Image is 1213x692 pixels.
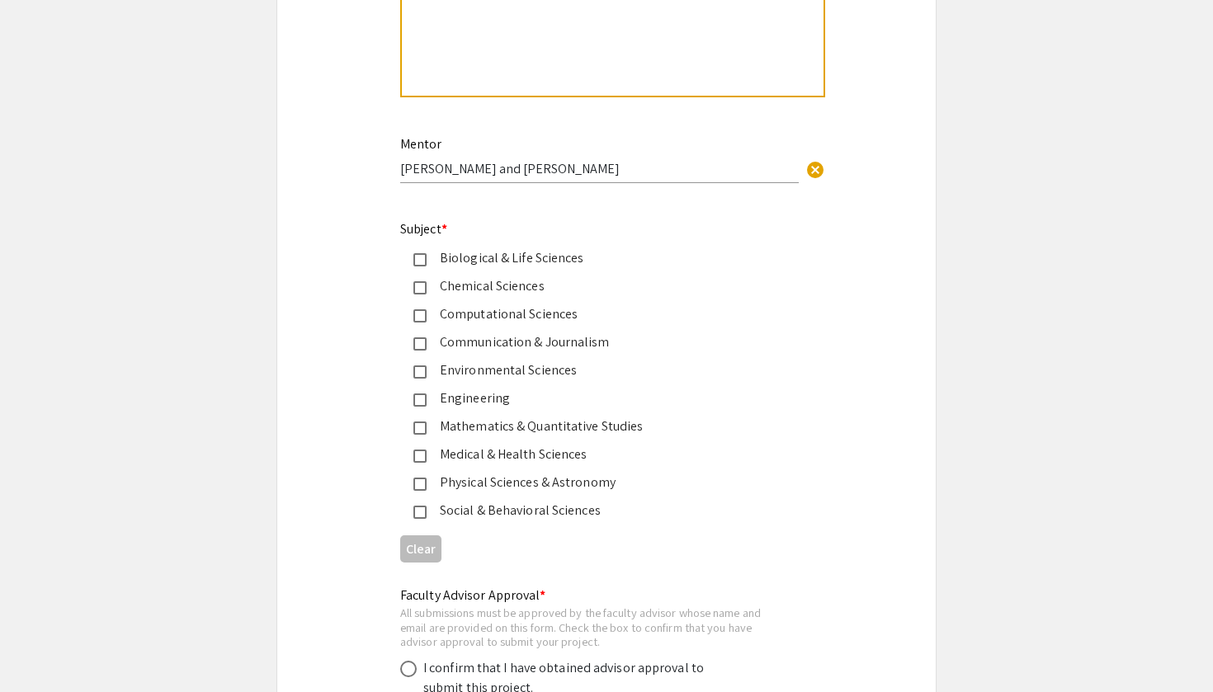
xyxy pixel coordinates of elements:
div: Engineering [427,388,773,408]
div: Physical Sciences & Astronomy [427,473,773,492]
input: Type Here [400,160,799,177]
div: Chemical Sciences [427,276,773,296]
button: Clear [799,153,832,186]
mat-label: Faculty Advisor Approval [400,586,546,604]
div: Medical & Health Sciences [427,445,773,464]
div: All submissions must be approved by the faculty advisor whose name and email are provided on this... [400,605,786,649]
div: Social & Behavioral Sciences [427,501,773,520]
div: Biological & Life Sciences [427,248,773,268]
span: cancel [805,160,825,180]
div: Mathematics & Quantitative Studies [427,417,773,436]
div: Environmental Sciences [427,360,773,380]
iframe: Chat [12,618,70,680]
div: Computational Sciences [427,304,773,324]
button: Clear [400,535,441,563]
mat-label: Subject [400,220,447,238]
mat-label: Mentor [400,135,441,153]
div: Communication & Journalism [427,332,773,352]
